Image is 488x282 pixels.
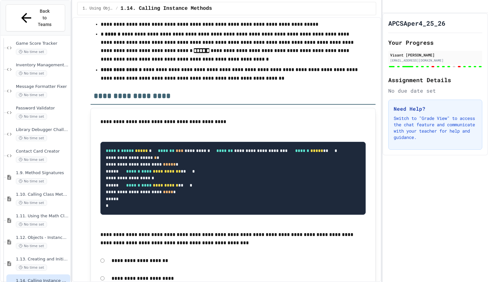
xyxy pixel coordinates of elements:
span: No time set [16,265,47,271]
span: Password Validator [16,106,69,111]
span: No time set [16,200,47,206]
span: Inventory Management System [16,62,69,68]
h1: APCSAper4_25_26 [388,19,445,28]
span: No time set [16,70,47,76]
span: Game Score Tracker [16,41,69,46]
span: Library Debugger Challenge [16,127,69,133]
div: [EMAIL_ADDRESS][DOMAIN_NAME] [390,58,480,63]
h3: Need Help? [394,105,477,113]
span: 1.14. Calling Instance Methods [120,5,212,12]
span: 1.12. Objects - Instances of Classes [16,235,69,240]
button: Back to Teams [6,4,65,31]
span: No time set [16,135,47,141]
div: Visant [PERSON_NAME] [390,52,480,58]
span: 1.11. Using the Math Class [16,213,69,219]
span: 1.10. Calling Class Methods [16,192,69,197]
span: / [116,6,118,11]
span: Back to Teams [37,8,52,28]
span: Message Formatter Fixer [16,84,69,89]
span: 1.9. Method Signatures [16,170,69,176]
span: No time set [16,243,47,249]
div: No due date set [388,87,482,95]
p: Switch to "Grade View" to access the chat feature and communicate with your teacher for help and ... [394,115,477,141]
span: No time set [16,178,47,184]
h2: Assignment Details [388,75,482,84]
span: No time set [16,157,47,163]
span: No time set [16,49,47,55]
h2: Your Progress [388,38,482,47]
span: No time set [16,221,47,227]
span: No time set [16,114,47,120]
span: 1. Using Objects and Methods [83,6,113,11]
span: Contact Card Creator [16,149,69,154]
span: No time set [16,92,47,98]
span: 1.13. Creating and Initializing Objects: Constructors [16,257,69,262]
